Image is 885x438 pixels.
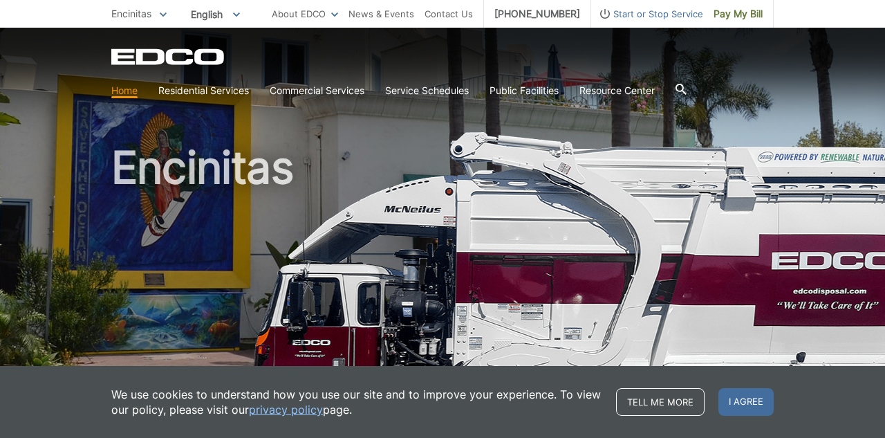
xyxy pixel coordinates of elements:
a: Contact Us [425,6,473,21]
a: About EDCO [272,6,338,21]
a: Public Facilities [490,83,559,98]
a: EDCD logo. Return to the homepage. [111,48,226,65]
span: English [180,3,250,26]
span: I agree [718,388,774,416]
p: We use cookies to understand how you use our site and to improve your experience. To view our pol... [111,387,602,417]
a: Tell me more [616,388,705,416]
a: News & Events [348,6,414,21]
a: Resource Center [579,83,655,98]
a: Residential Services [158,83,249,98]
a: Home [111,83,138,98]
a: Commercial Services [270,83,364,98]
a: Service Schedules [385,83,469,98]
a: privacy policy [249,402,323,417]
span: Encinitas [111,8,151,19]
span: Pay My Bill [714,6,763,21]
